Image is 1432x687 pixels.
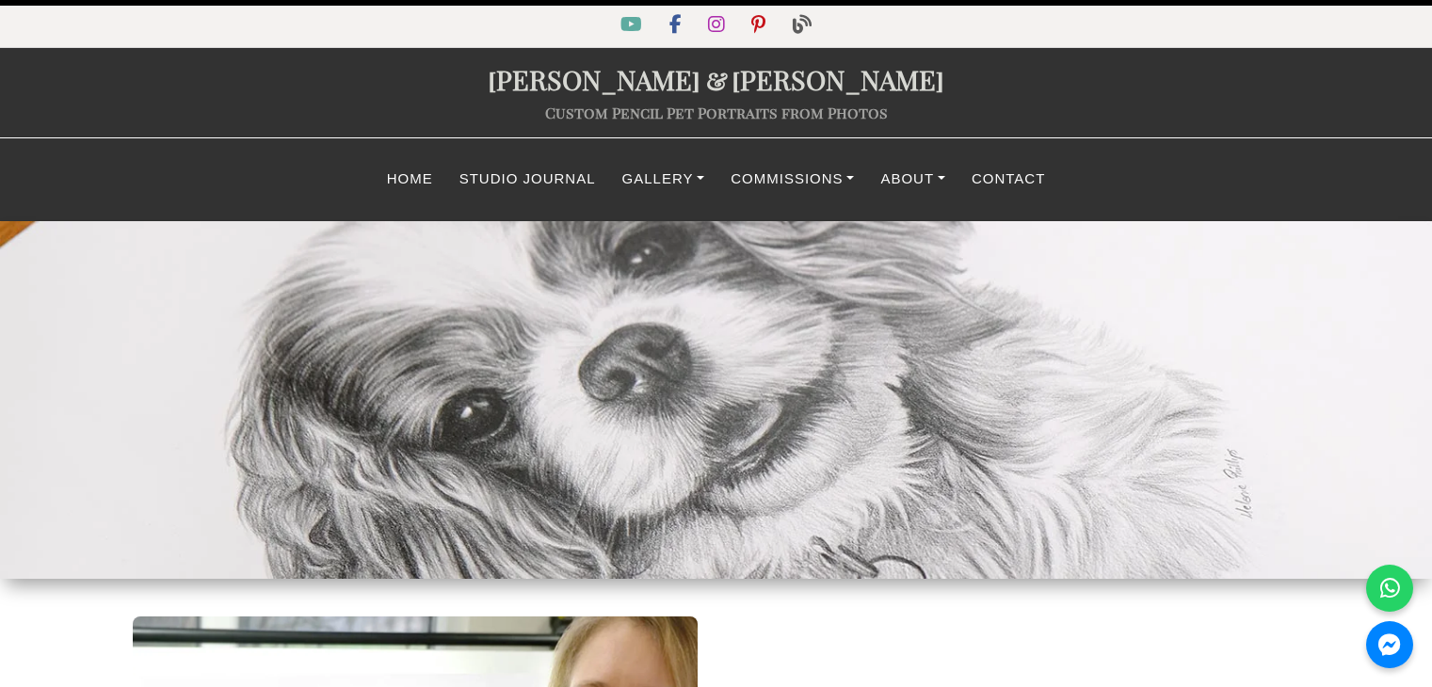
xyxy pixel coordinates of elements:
[658,18,697,34] a: Facebook
[488,61,944,97] a: [PERSON_NAME]&[PERSON_NAME]
[609,161,718,198] a: Gallery
[867,161,958,198] a: About
[545,103,888,122] a: Custom Pencil Pet Portraits from Photos
[1366,565,1413,612] a: WhatsApp
[446,161,609,198] a: Studio Journal
[740,18,780,34] a: Pinterest
[1366,621,1413,668] a: Messenger
[717,161,867,198] a: Commissions
[697,18,740,34] a: Instagram
[609,18,657,34] a: YouTube
[700,61,732,97] span: &
[374,161,446,198] a: Home
[958,161,1058,198] a: Contact
[781,18,823,34] a: Blog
